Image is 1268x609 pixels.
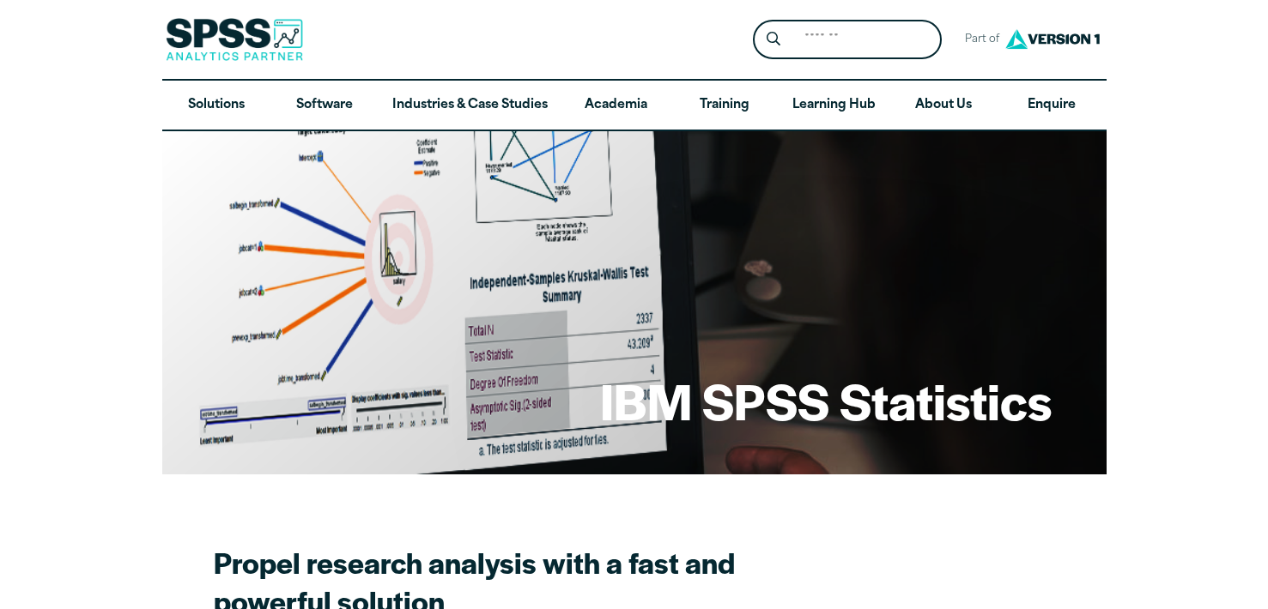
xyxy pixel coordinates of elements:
[753,20,942,60] form: Site Header Search Form
[166,18,303,61] img: SPSS Analytics Partner
[162,81,1107,130] nav: Desktop version of site main menu
[270,81,379,130] a: Software
[561,81,670,130] a: Academia
[379,81,561,130] a: Industries & Case Studies
[600,367,1052,434] h1: IBM SPSS Statistics
[889,81,998,130] a: About Us
[767,32,780,46] svg: Search magnifying glass icon
[956,27,1001,52] span: Part of
[757,24,789,56] button: Search magnifying glass icon
[998,81,1106,130] a: Enquire
[1001,23,1104,55] img: Version1 Logo
[162,81,270,130] a: Solutions
[670,81,778,130] a: Training
[779,81,889,130] a: Learning Hub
